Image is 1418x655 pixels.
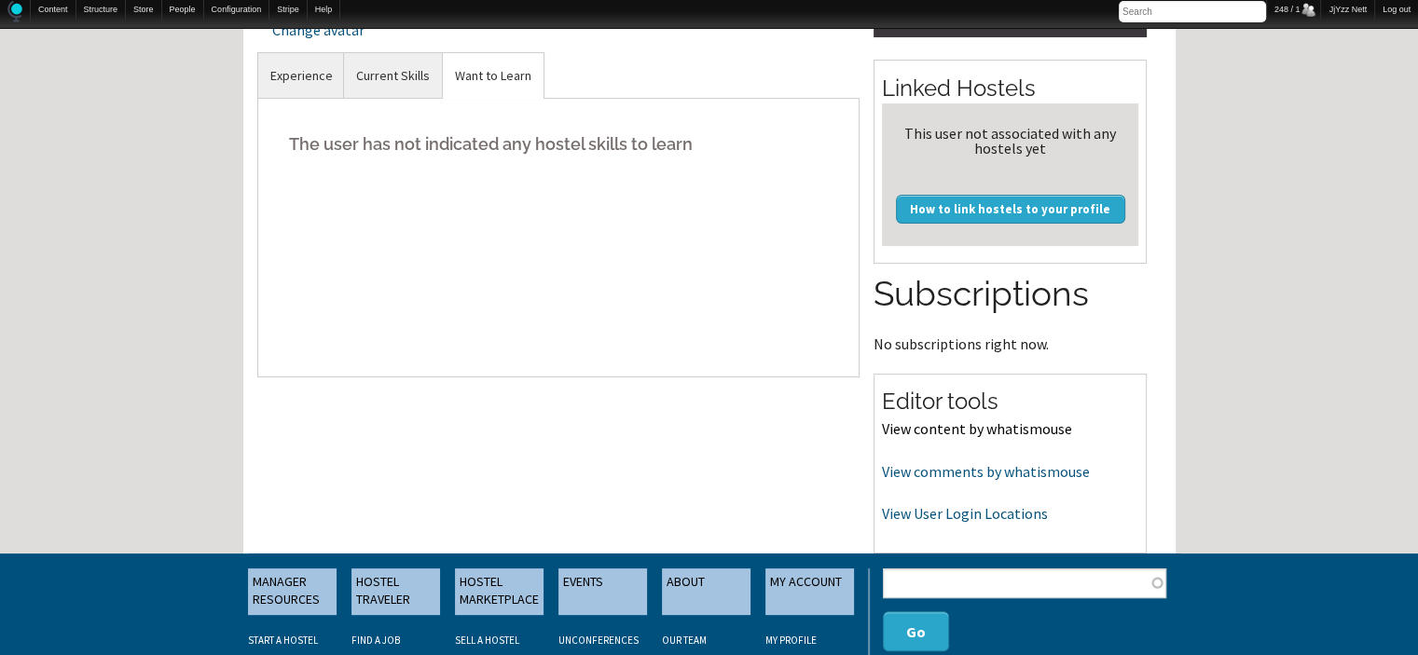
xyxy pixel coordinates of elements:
[882,419,1072,438] a: View content by whatismouse
[351,568,440,615] a: HOSTEL TRAVELER
[765,568,854,615] a: MY ACCOUNT
[248,634,318,647] a: START A HOSTEL
[882,73,1138,104] h2: Linked Hostels
[882,462,1090,481] a: View comments by whatismouse
[882,504,1048,523] a: View User Login Locations
[889,126,1131,156] div: This user not associated with any hostels yet
[1119,1,1266,22] input: Search
[558,568,647,615] a: EVENTS
[874,270,1147,350] section: No subscriptions right now.
[351,634,400,647] a: FIND A JOB
[662,568,750,615] a: ABOUT
[455,634,519,647] a: SELL A HOSTEL
[765,634,817,647] a: My Profile
[455,568,544,615] a: HOSTEL MARKETPLACE
[7,1,22,22] img: Home
[443,53,544,99] a: Want to Learn
[272,116,846,172] h5: The user has not indicated any hostel skills to learn
[882,386,1138,417] h2: Editor tools
[248,568,337,615] a: MANAGER RESOURCES
[874,270,1147,319] h2: Subscriptions
[896,195,1125,223] a: How to link hostels to your profile
[272,22,478,37] div: Change avatar
[558,634,639,647] a: UNCONFERENCES
[258,53,345,99] a: Experience
[883,611,949,651] button: Go
[662,634,707,647] a: OUR TEAM
[344,53,442,99] a: Current Skills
